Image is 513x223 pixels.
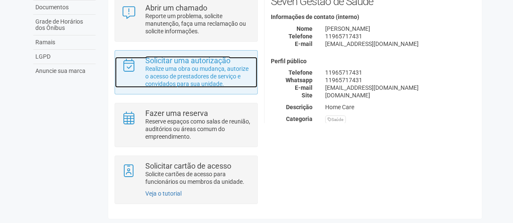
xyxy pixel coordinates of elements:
div: 11965717431 [319,76,482,84]
strong: Solicitar cartão de acesso [145,161,231,170]
a: Fazer uma reserva Reserve espaços como salas de reunião, auditórios ou áreas comum do empreendime... [121,110,251,140]
a: Documentos [33,0,96,15]
strong: Telefone [289,33,313,40]
a: Solicitar uma autorização Realize uma obra ou mudança, autorize o acesso de prestadores de serviç... [121,57,251,88]
a: Anuncie sua marca [33,64,96,78]
strong: E-mail [295,84,313,91]
strong: E-mail [295,40,313,47]
div: Saúde [325,116,346,124]
h4: Informações de contato (interno) [271,14,476,20]
h4: Perfil público [271,58,476,64]
div: Home Care [319,103,482,111]
strong: Categoria [286,116,313,122]
div: [EMAIL_ADDRESS][DOMAIN_NAME] [319,40,482,48]
div: 11965717431 [319,32,482,40]
a: Solicitar cartão de acesso Solicite cartões de acesso para funcionários ou membros da unidade. [121,162,251,185]
p: Reserve espaços como salas de reunião, auditórios ou áreas comum do empreendimento. [145,118,251,140]
a: Ramais [33,35,96,50]
strong: Fazer uma reserva [145,109,208,118]
a: Veja o tutorial [145,190,182,197]
strong: Whatsapp [286,77,313,83]
a: LGPD [33,50,96,64]
strong: Telefone [289,69,313,76]
strong: Abrir um chamado [145,3,207,12]
div: [EMAIL_ADDRESS][DOMAIN_NAME] [319,84,482,91]
p: Reporte um problema, solicite manutenção, faça uma reclamação ou solicite informações. [145,12,251,35]
div: 11965717431 [319,69,482,76]
div: [DOMAIN_NAME] [319,91,482,99]
strong: Site [302,92,313,99]
p: Realize uma obra ou mudança, autorize o acesso de prestadores de serviço e convidados para sua un... [145,65,251,88]
strong: Nome [297,25,313,32]
p: Solicite cartões de acesso para funcionários ou membros da unidade. [145,170,251,185]
a: Abrir um chamado Reporte um problema, solicite manutenção, faça uma reclamação ou solicite inform... [121,4,251,35]
strong: Descrição [286,104,313,110]
a: Grade de Horários dos Ônibus [33,15,96,35]
strong: Solicitar uma autorização [145,56,230,65]
div: [PERSON_NAME] [319,25,482,32]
